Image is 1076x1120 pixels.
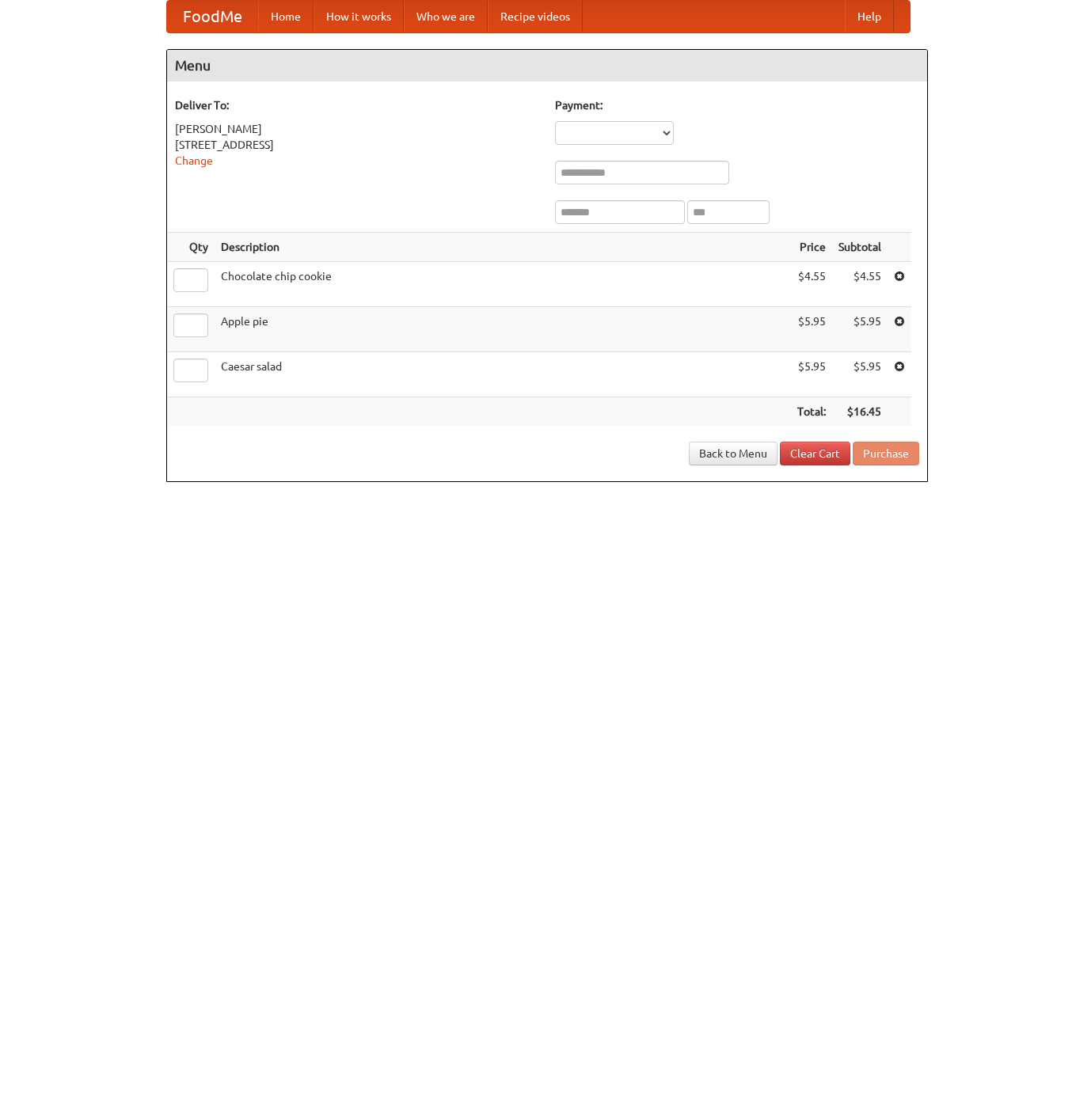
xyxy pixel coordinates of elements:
[832,262,888,307] td: $4.55
[845,1,894,32] a: Help
[404,1,488,32] a: Who we are
[175,121,539,137] div: [PERSON_NAME]
[791,352,832,397] td: $5.95
[791,307,832,352] td: $5.95
[314,1,404,32] a: How it works
[555,97,919,113] h5: Payment:
[175,154,213,167] a: Change
[791,262,832,307] td: $4.55
[258,1,314,32] a: Home
[215,307,791,352] td: Apple pie
[689,442,778,465] a: Back to Menu
[791,233,832,262] th: Price
[780,442,850,465] a: Clear Cart
[215,352,791,397] td: Caesar salad
[215,262,791,307] td: Chocolate chip cookie
[832,233,888,262] th: Subtotal
[167,1,258,32] a: FoodMe
[175,137,539,153] div: [STREET_ADDRESS]
[832,352,888,397] td: $5.95
[832,307,888,352] td: $5.95
[215,233,791,262] th: Description
[791,397,832,427] th: Total:
[853,442,919,465] button: Purchase
[167,50,927,82] h4: Menu
[832,397,888,427] th: $16.45
[488,1,583,32] a: Recipe videos
[175,97,539,113] h5: Deliver To:
[167,233,215,262] th: Qty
